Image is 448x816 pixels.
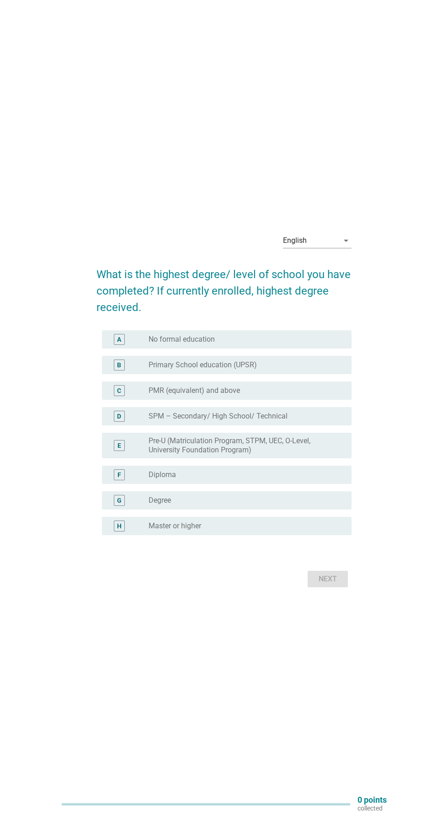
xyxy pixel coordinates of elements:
p: 0 points [357,796,387,804]
label: Degree [149,496,171,505]
label: Primary School education (UPSR) [149,360,257,370]
label: Pre-U (Matriculation Program, STPM, UEC, O-Level, University Foundation Program) [149,436,337,455]
div: C [117,386,121,396]
label: PMR (equivalent) and above [149,386,240,395]
label: Diploma [149,470,176,479]
div: A [117,335,121,344]
h2: What is the highest degree/ level of school you have completed? If currently enrolled, highest de... [96,257,351,316]
div: B [117,360,121,370]
label: Master or higher [149,521,201,531]
div: G [117,496,122,505]
label: No formal education [149,335,215,344]
div: E [117,441,121,451]
div: F [117,470,121,480]
p: collected [357,804,387,812]
div: D [117,412,121,421]
label: SPM – Secondary/ High School/ Technical [149,412,288,421]
i: arrow_drop_down [341,235,352,246]
div: English [283,236,307,245]
div: H [117,521,122,531]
